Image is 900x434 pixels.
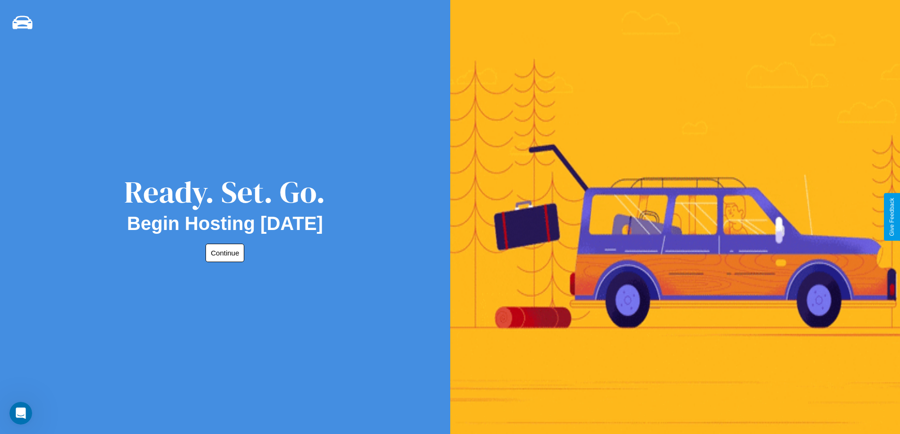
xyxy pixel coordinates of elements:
[889,198,895,236] div: Give Feedback
[9,402,32,425] iframe: Intercom live chat
[127,213,323,234] h2: Begin Hosting [DATE]
[124,171,326,213] div: Ready. Set. Go.
[206,244,244,262] button: Continue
